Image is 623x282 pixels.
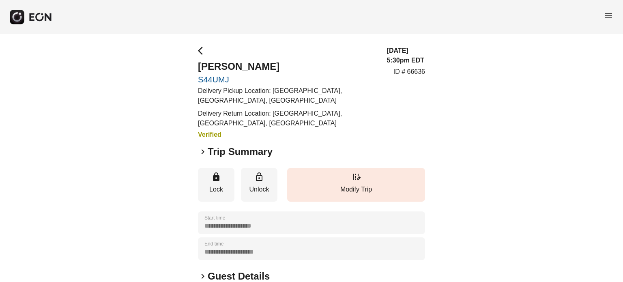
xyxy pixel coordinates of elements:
p: ID # 66636 [393,67,425,77]
p: Delivery Return Location: [GEOGRAPHIC_DATA], [GEOGRAPHIC_DATA], [GEOGRAPHIC_DATA] [198,109,377,128]
span: keyboard_arrow_right [198,271,208,281]
span: keyboard_arrow_right [198,147,208,157]
button: Lock [198,168,234,202]
span: menu [604,11,613,21]
p: Lock [202,185,230,194]
span: edit_road [351,172,361,182]
p: Unlock [245,185,273,194]
h2: Trip Summary [208,145,273,158]
span: lock [211,172,221,182]
p: Delivery Pickup Location: [GEOGRAPHIC_DATA], [GEOGRAPHIC_DATA], [GEOGRAPHIC_DATA] [198,86,377,105]
p: Modify Trip [291,185,421,194]
h2: [PERSON_NAME] [198,60,377,73]
h3: Verified [198,130,377,140]
span: arrow_back_ios [198,46,208,56]
h3: [DATE] 5:30pm EDT [387,46,425,65]
a: S44UMJ [198,75,377,84]
button: Modify Trip [287,168,425,202]
button: Unlock [241,168,277,202]
span: lock_open [254,172,264,182]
